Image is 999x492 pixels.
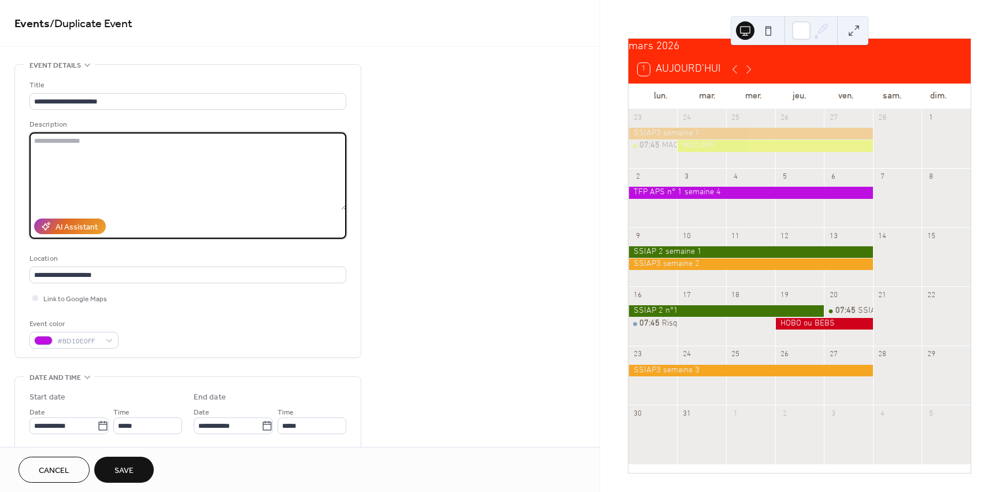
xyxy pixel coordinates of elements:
[682,172,692,183] div: 3
[29,60,81,72] span: Event details
[113,406,129,419] span: Time
[730,409,741,419] div: 1
[662,318,721,330] div: Risque chimique
[628,365,873,376] div: SSIAP3 semaine 3
[926,409,937,419] div: 5
[194,406,209,419] span: Date
[682,350,692,360] div: 24
[835,305,858,317] span: 07:45
[877,172,887,183] div: 7
[34,219,106,234] button: AI Assistant
[50,13,132,35] span: / Duplicate Event
[823,84,869,109] div: ven.
[628,258,873,270] div: SSIAP3 semaine 2
[628,305,824,317] div: SSIAP 2 n°1
[43,293,107,305] span: Link to Google Maps
[632,172,643,183] div: 2
[634,60,726,79] button: 1Aujourd'hui
[779,350,790,360] div: 26
[57,335,100,347] span: #BD10E0FF
[730,172,741,183] div: 4
[776,84,823,109] div: jeu.
[877,409,887,419] div: 4
[730,350,741,360] div: 25
[877,231,887,242] div: 14
[926,350,937,360] div: 29
[194,391,226,404] div: End date
[29,79,344,91] div: Title
[869,84,915,109] div: sam.
[94,457,154,483] button: Save
[682,113,692,123] div: 24
[628,39,971,56] div: mars 2026
[29,253,344,265] div: Location
[779,172,790,183] div: 5
[632,291,643,301] div: 16
[779,231,790,242] div: 12
[877,291,887,301] div: 21
[915,84,961,109] div: dim.
[926,231,937,242] div: 15
[639,318,662,330] span: 07:45
[877,350,887,360] div: 28
[29,119,344,131] div: Description
[926,291,937,301] div: 22
[828,113,838,123] div: 27
[632,231,643,242] div: 9
[632,113,643,123] div: 23
[14,13,50,35] a: Events
[662,140,695,151] div: MAC SST
[677,140,872,151] div: MAC APS
[682,409,692,419] div: 31
[638,84,684,109] div: lun.
[639,140,662,151] span: 07:45
[628,140,678,151] div: MAC SST
[926,113,937,123] div: 1
[29,391,65,404] div: Start date
[730,291,741,301] div: 18
[684,84,730,109] div: mar.
[779,113,790,123] div: 26
[682,231,692,242] div: 10
[730,231,741,242] div: 11
[632,409,643,419] div: 30
[877,113,887,123] div: 28
[858,305,920,317] div: SSIAP 2 EXAMEN
[628,246,873,258] div: SSIAP 2 semaine 1
[632,350,643,360] div: 23
[775,318,873,330] div: HOBO ou BEBS
[114,465,134,477] span: Save
[730,113,741,123] div: 25
[828,231,838,242] div: 13
[18,457,90,483] button: Cancel
[828,409,838,419] div: 3
[682,291,692,301] div: 17
[779,291,790,301] div: 19
[628,318,678,330] div: Risque chimique
[828,291,838,301] div: 20
[824,305,873,317] div: SSIAP 2 EXAMEN
[628,128,873,139] div: SSIAP3 semaine 1
[29,372,81,384] span: Date and time
[628,187,873,198] div: TFP APS n° 1 semaine 4
[55,221,98,234] div: AI Assistant
[29,318,116,330] div: Event color
[277,406,294,419] span: Time
[39,465,69,477] span: Cancel
[29,406,45,419] span: Date
[926,172,937,183] div: 8
[828,350,838,360] div: 27
[730,84,776,109] div: mer.
[828,172,838,183] div: 6
[779,409,790,419] div: 2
